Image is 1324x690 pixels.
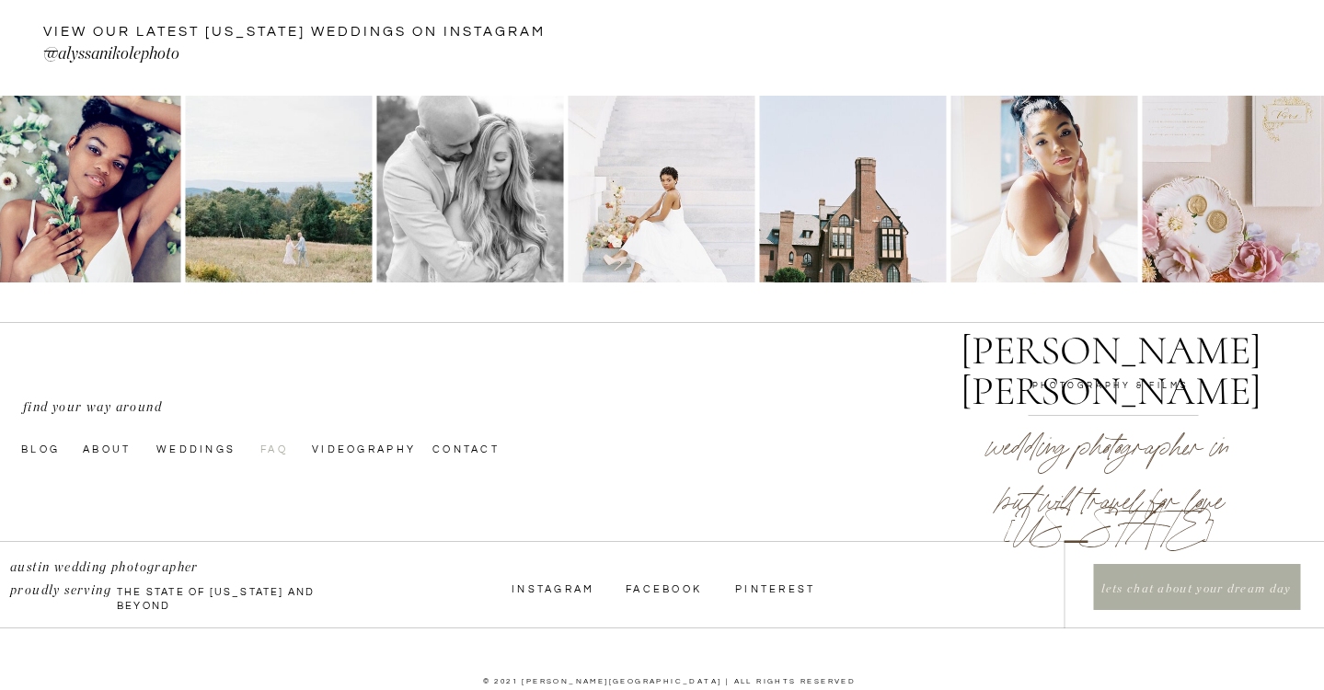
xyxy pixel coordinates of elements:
[10,557,243,580] p: austin wedding photographer proudly serving
[156,441,243,455] a: Weddings
[949,330,1272,381] a: [PERSON_NAME] [PERSON_NAME]
[988,461,1234,540] p: but will travel for love
[407,675,933,687] p: © 2021 [PERSON_NAME][GEOGRAPHIC_DATA] | ALL RIGHTS RESERVED
[904,407,1313,523] h2: wedding photographer in [US_STATE]
[512,581,594,595] a: InstagraM
[1095,581,1297,601] a: lets chat about your dream day
[43,41,458,71] a: @alyssanikolephoto
[21,441,79,455] a: Blog
[117,585,343,603] p: the state of [US_STATE] and beyond
[185,96,372,282] img: Skyline-Drive-Anniversary-photos-in-the-mountains-by-Virginia-Wedding-Photographer-Natalie-Jayne-...
[376,96,563,282] img: Skyline-Drive-Anniversary-photos-in-the-mountains-by-Virginia-Wedding-Photographer-Natalie-Jayne-...
[83,441,146,455] a: About
[759,96,946,282] img: Dover-Hall-Richmond-Virginia-Wedding-Venue-colorful-summer-by-photographer-natalie-Jayne-photogra...
[43,22,551,44] a: VIEW OUR LATEST [US_STATE] WEDDINGS ON instagram —
[312,441,415,455] a: videography
[950,96,1137,282] img: Dover-Hall-Richmond-Virginia-Wedding-Venue-colorful-summer-by-photographer-natalie-Jayne-photogra...
[432,441,525,455] a: Contact
[23,397,212,411] p: find your way around
[568,96,754,282] img: richmond-capitol-bridal-session-Night-black-and-white-Natalie-Jayne-photographer-Photography-wedd...
[735,581,822,595] a: Pinterest
[260,441,290,455] a: faq
[626,581,708,595] a: Facebook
